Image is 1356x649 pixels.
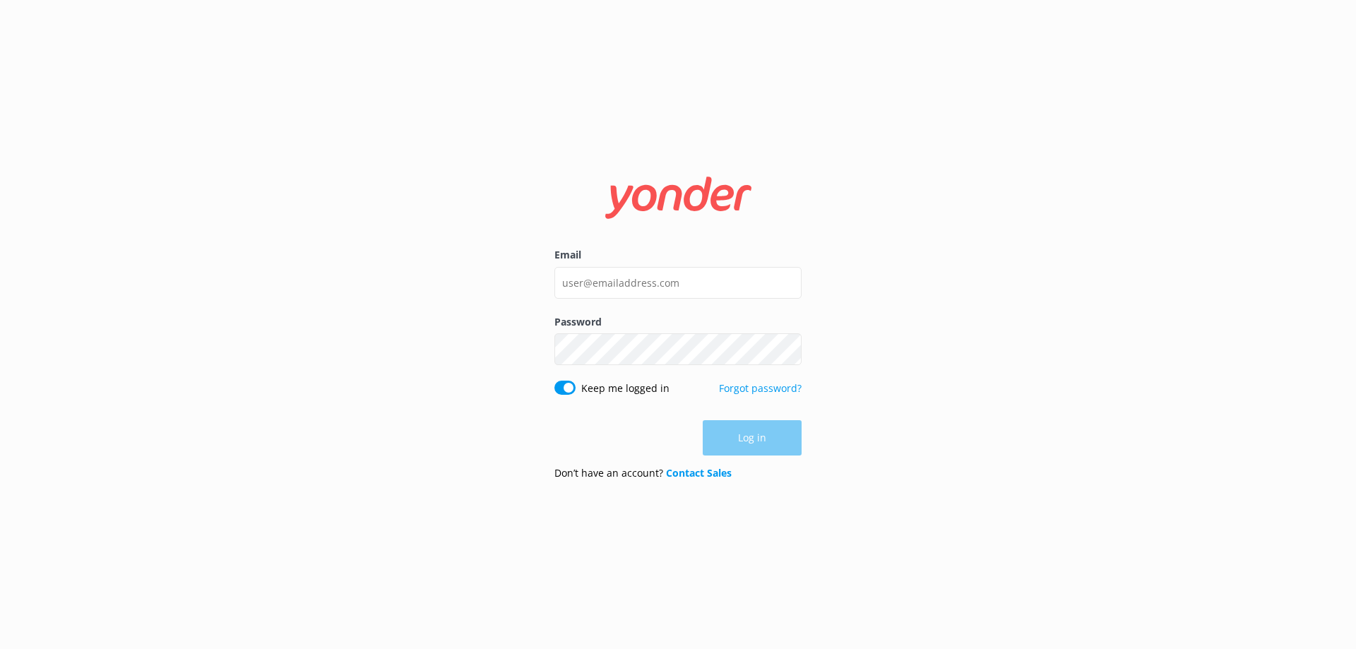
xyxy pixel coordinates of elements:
a: Forgot password? [719,381,802,395]
input: user@emailaddress.com [554,267,802,299]
label: Keep me logged in [581,381,670,396]
label: Email [554,247,802,263]
label: Password [554,314,802,330]
p: Don’t have an account? [554,465,732,481]
button: Show password [773,335,802,364]
a: Contact Sales [666,466,732,480]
